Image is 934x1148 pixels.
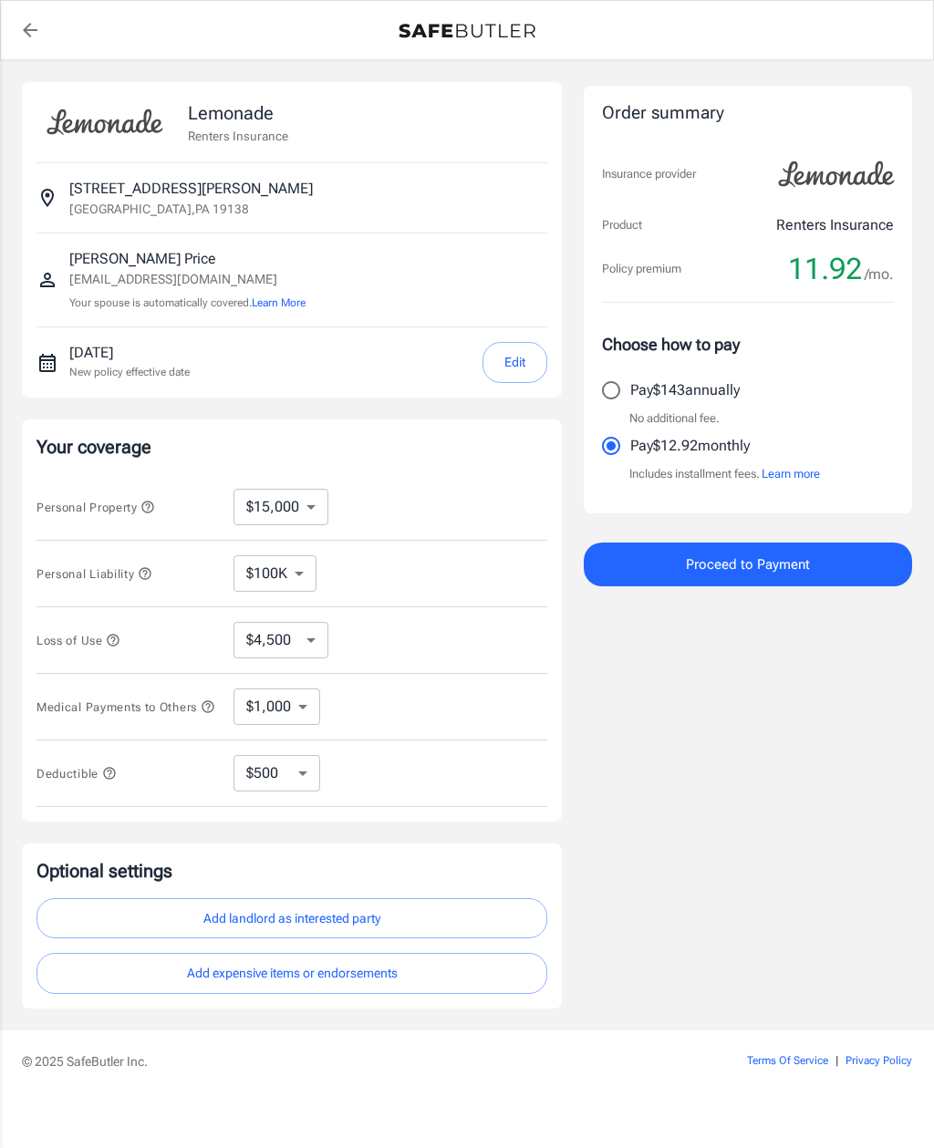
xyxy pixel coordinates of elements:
button: Deductible [36,762,117,784]
span: /mo. [865,262,894,287]
span: Loss of Use [36,634,120,647]
p: Optional settings [36,858,547,884]
p: Choose how to pay [602,332,894,357]
button: Learn more [762,465,820,483]
p: [DATE] [69,342,190,364]
p: Your spouse is automatically covered. [69,295,306,312]
p: New policy effective date [69,364,190,380]
p: Includes installment fees. [629,465,820,483]
button: Learn More [252,295,306,311]
p: © 2025 SafeButler Inc. [22,1052,684,1070]
button: Add expensive items or endorsements [36,953,547,994]
button: Edit [483,342,547,383]
button: Personal Liability [36,563,152,584]
button: Personal Property [36,496,155,518]
a: Terms Of Service [747,1054,828,1067]
p: Renters Insurance [188,127,288,145]
p: Your coverage [36,434,547,460]
p: Lemonade [188,99,288,127]
p: [PERSON_NAME] Price [69,248,306,270]
span: Deductible [36,767,117,781]
p: Product [602,216,642,234]
p: [STREET_ADDRESS][PERSON_NAME] [69,178,313,200]
span: Personal Property [36,501,155,514]
button: Proceed to Payment [584,543,912,586]
button: Loss of Use [36,629,120,651]
a: Privacy Policy [846,1054,912,1067]
p: [GEOGRAPHIC_DATA] , PA 19138 [69,200,249,218]
button: Medical Payments to Others [36,696,215,718]
p: Policy premium [602,260,681,278]
svg: Insured address [36,187,58,209]
span: Personal Liability [36,567,152,581]
p: Insurance provider [602,165,696,183]
img: Lemonade [768,149,905,200]
img: Back to quotes [399,24,535,38]
a: back to quotes [12,12,48,48]
span: 11.92 [788,251,862,287]
p: No additional fee. [629,409,720,428]
p: [EMAIL_ADDRESS][DOMAIN_NAME] [69,270,306,289]
span: Proceed to Payment [686,553,810,576]
svg: Insured person [36,269,58,291]
img: Lemonade [36,97,173,148]
p: Pay $143 annually [630,379,740,401]
p: Renters Insurance [776,214,894,236]
button: Add landlord as interested party [36,898,547,939]
span: | [835,1054,838,1067]
svg: New policy start date [36,352,58,374]
span: Medical Payments to Others [36,700,215,714]
div: Order summary [602,100,894,127]
p: Pay $12.92 monthly [630,435,750,457]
